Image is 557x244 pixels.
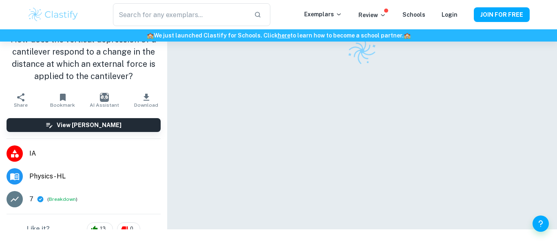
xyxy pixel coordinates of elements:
span: Bookmark [50,102,75,108]
button: JOIN FOR FREE [474,7,530,22]
span: Download [134,102,158,108]
span: ( ) [47,196,77,203]
h6: Like it? [27,224,50,234]
h6: View [PERSON_NAME] [57,121,122,130]
span: 🏫 [404,32,411,39]
button: Download [125,89,167,112]
input: Search for any exemplars... [113,3,248,26]
p: Exemplars [304,10,342,19]
h6: We just launched Clastify for Schools. Click to learn how to become a school partner. [2,31,555,40]
span: IA [29,149,161,158]
span: 13 [95,225,111,233]
img: Clastify logo [27,7,79,23]
button: AI Assistant [84,89,125,112]
span: 0 [126,225,138,233]
img: Clastify logo [344,33,381,70]
button: Help and Feedback [533,215,549,232]
h1: How does the vertical depression of a cantilever respond to a change in the distance at which an ... [7,33,161,82]
span: Share [14,102,28,108]
button: View [PERSON_NAME] [7,118,161,132]
img: AI Assistant [100,93,109,102]
button: Breakdown [49,196,76,203]
span: Physics - HL [29,171,161,181]
span: AI Assistant [90,102,119,108]
div: 13 [87,222,113,235]
a: here [278,32,290,39]
p: 7 [29,194,33,204]
div: 0 [117,222,140,235]
a: Schools [402,11,425,18]
button: Bookmark [42,89,83,112]
p: Review [358,11,386,20]
a: Login [442,11,458,18]
span: 🏫 [147,32,154,39]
